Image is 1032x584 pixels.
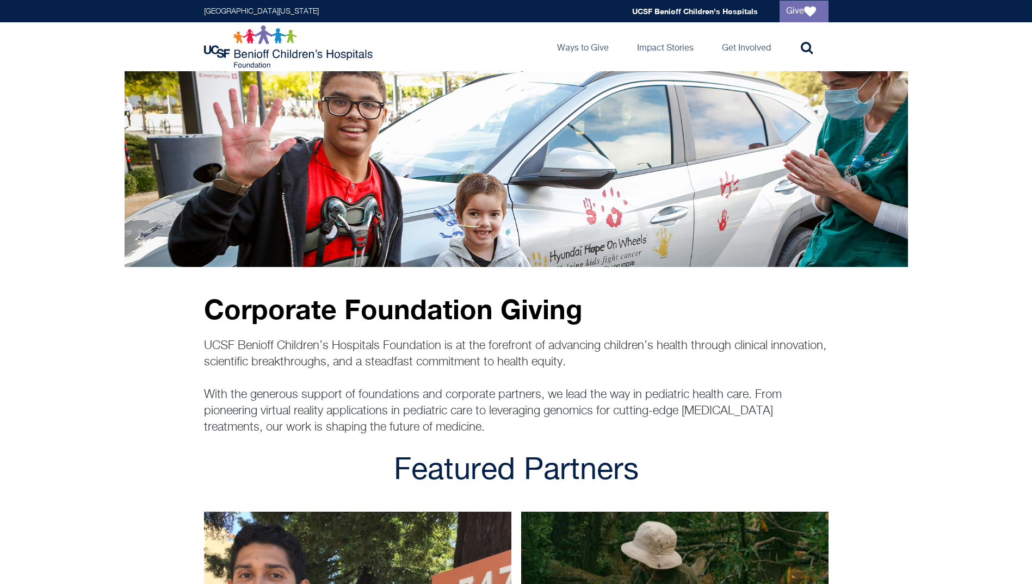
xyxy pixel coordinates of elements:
a: [GEOGRAPHIC_DATA][US_STATE] [204,8,319,15]
a: UCSF Benioff Children's Hospitals [632,7,758,16]
a: Give [780,1,829,22]
a: Ways to Give [548,22,617,71]
p: Corporate Foundation Giving [204,294,829,324]
p: UCSF Benioff Children’s Hospitals Foundation is at the forefront of advancing children’s health t... [204,338,829,436]
a: Impact Stories [628,22,702,71]
img: Logo for UCSF Benioff Children's Hospitals Foundation [204,25,375,69]
h2: Featured Partners [204,452,829,490]
a: Get Involved [713,22,780,71]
